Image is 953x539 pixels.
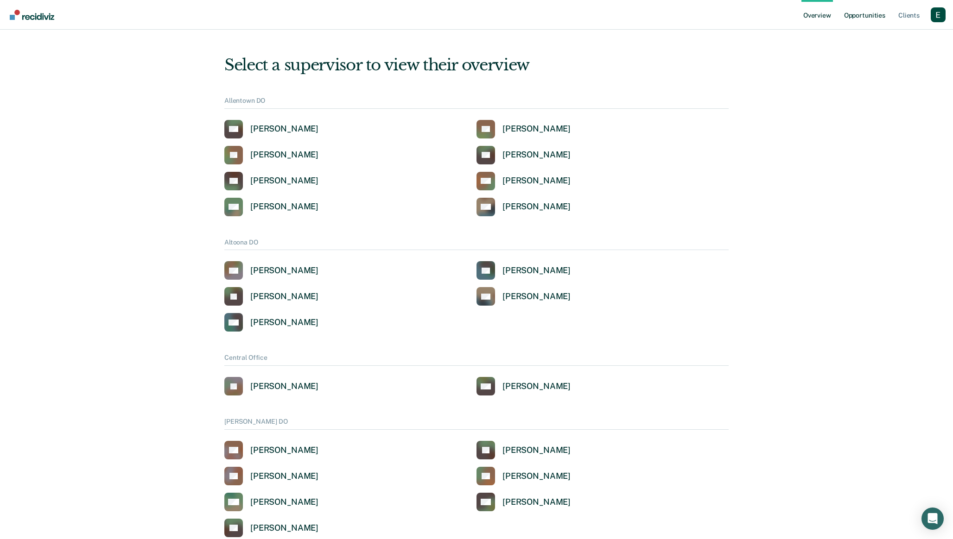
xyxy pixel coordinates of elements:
[250,201,318,212] div: [PERSON_NAME]
[250,265,318,276] div: [PERSON_NAME]
[224,56,729,75] div: Select a supervisor to view their overview
[224,467,318,485] a: [PERSON_NAME]
[502,291,571,302] div: [PERSON_NAME]
[250,497,318,508] div: [PERSON_NAME]
[476,287,571,306] a: [PERSON_NAME]
[224,313,318,332] a: [PERSON_NAME]
[250,523,318,533] div: [PERSON_NAME]
[224,172,318,190] a: [PERSON_NAME]
[476,441,571,459] a: [PERSON_NAME]
[250,471,318,482] div: [PERSON_NAME]
[250,124,318,134] div: [PERSON_NAME]
[476,120,571,138] a: [PERSON_NAME]
[921,508,944,530] div: Open Intercom Messenger
[224,261,318,280] a: [PERSON_NAME]
[476,146,571,164] a: [PERSON_NAME]
[476,198,571,216] a: [PERSON_NAME]
[224,418,729,430] div: [PERSON_NAME] DO
[502,150,571,160] div: [PERSON_NAME]
[224,377,318,395] a: [PERSON_NAME]
[502,445,571,456] div: [PERSON_NAME]
[476,172,571,190] a: [PERSON_NAME]
[476,493,571,511] a: [PERSON_NAME]
[224,120,318,138] a: [PERSON_NAME]
[502,265,571,276] div: [PERSON_NAME]
[224,287,318,306] a: [PERSON_NAME]
[250,291,318,302] div: [PERSON_NAME]
[224,493,318,511] a: [PERSON_NAME]
[502,201,571,212] div: [PERSON_NAME]
[502,381,571,392] div: [PERSON_NAME]
[476,377,571,395] a: [PERSON_NAME]
[250,381,318,392] div: [PERSON_NAME]
[224,441,318,459] a: [PERSON_NAME]
[931,7,946,22] button: Profile dropdown button
[224,146,318,164] a: [PERSON_NAME]
[502,471,571,482] div: [PERSON_NAME]
[224,519,318,537] a: [PERSON_NAME]
[250,445,318,456] div: [PERSON_NAME]
[224,354,729,366] div: Central Office
[476,467,571,485] a: [PERSON_NAME]
[502,124,571,134] div: [PERSON_NAME]
[502,497,571,508] div: [PERSON_NAME]
[10,10,54,20] img: Recidiviz
[250,150,318,160] div: [PERSON_NAME]
[502,175,571,186] div: [PERSON_NAME]
[250,175,318,186] div: [PERSON_NAME]
[224,198,318,216] a: [PERSON_NAME]
[250,317,318,328] div: [PERSON_NAME]
[224,238,729,251] div: Altoona DO
[476,261,571,280] a: [PERSON_NAME]
[224,97,729,109] div: Allentown DO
